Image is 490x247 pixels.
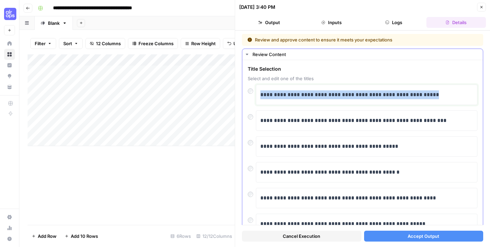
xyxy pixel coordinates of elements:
a: Blank [35,16,73,30]
button: 12 Columns [85,38,125,49]
img: Cohort 5 Logo [4,8,16,20]
button: Cancel Execution [242,231,361,242]
button: Output [239,17,299,28]
button: Workspace: Cohort 5 [4,5,15,22]
div: 12/12 Columns [194,231,235,242]
div: Review Content [252,51,479,58]
span: Title Selection [248,66,477,72]
button: Filter [30,38,56,49]
span: Row Height [191,40,216,47]
button: Add Row [28,231,61,242]
a: Usage [4,223,15,233]
span: Freeze Columns [138,40,174,47]
div: Blank [48,20,60,27]
button: Add 10 Rows [61,231,102,242]
a: Your Data [4,82,15,92]
span: Sort [63,40,72,47]
span: Filter [35,40,46,47]
button: Details [426,17,486,28]
span: Add 10 Rows [71,233,98,240]
button: Logs [364,17,424,28]
span: 12 Columns [96,40,121,47]
div: 6 Rows [168,231,194,242]
button: Freeze Columns [128,38,178,49]
div: Review and approve content to ensure it meets your expectations [247,36,435,43]
button: Undo [223,38,249,49]
span: Cancel Execution [283,233,320,240]
button: Inputs [301,17,361,28]
div: [DATE] 3:40 PM [239,4,275,11]
button: Row Height [181,38,220,49]
button: Review Content [242,49,483,60]
span: Add Row [38,233,56,240]
a: Home [4,38,15,49]
a: Opportunities [4,71,15,82]
span: Select and edit one of the titles [248,75,477,82]
button: Sort [59,38,83,49]
button: Help + Support [4,233,15,244]
span: Accept Output [408,233,439,240]
a: Settings [4,212,15,223]
a: Browse [4,49,15,60]
a: Insights [4,60,15,71]
button: Accept Output [364,231,484,242]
